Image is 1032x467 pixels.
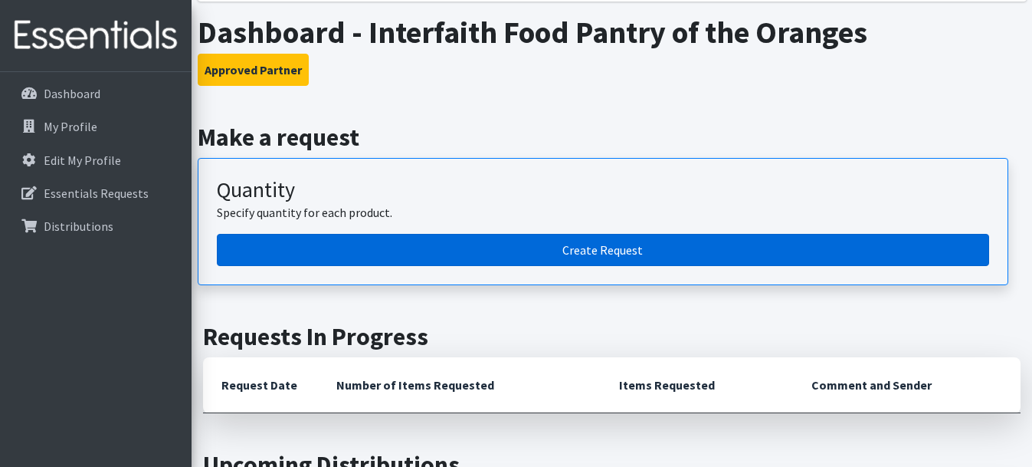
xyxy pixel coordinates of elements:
[44,219,113,234] p: Distributions
[217,203,989,222] p: Specify quantity for each product.
[318,357,601,413] th: Number of Items Requested
[44,86,100,101] p: Dashboard
[6,211,185,242] a: Distributions
[44,153,121,168] p: Edit My Profile
[198,54,309,86] button: Approved Partner
[203,357,318,413] th: Request Date
[6,111,185,142] a: My Profile
[6,78,185,109] a: Dashboard
[6,10,185,61] img: HumanEssentials
[217,177,989,203] h3: Quantity
[6,178,185,209] a: Essentials Requests
[6,145,185,176] a: Edit My Profile
[44,119,97,134] p: My Profile
[198,14,1027,51] h1: Dashboard - Interfaith Food Pantry of the Oranges
[44,186,149,201] p: Essentials Requests
[217,234,989,266] a: Create a request by quantity
[601,357,793,413] th: Items Requested
[203,322,1021,351] h2: Requests In Progress
[793,357,1021,413] th: Comment and Sender
[198,123,1027,152] h2: Make a request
